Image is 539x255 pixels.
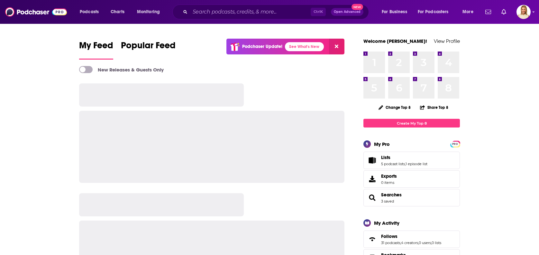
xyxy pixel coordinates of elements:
div: My Activity [374,220,399,226]
a: Follows [381,233,441,239]
a: Lists [366,156,379,165]
a: PRO [451,141,459,146]
span: Follows [363,231,460,248]
a: 5 podcast lists [381,162,405,166]
span: 0 items [381,180,397,185]
span: , [405,162,406,166]
span: Open Advanced [334,10,361,14]
span: Logged in as leannebush [516,5,531,19]
a: New Releases & Guests Only [79,66,164,73]
p: Podchaser Update! [242,44,282,49]
a: Show notifications dropdown [483,6,494,17]
button: open menu [414,7,458,17]
a: Show notifications dropdown [499,6,509,17]
div: My Pro [374,141,390,147]
button: open menu [75,7,107,17]
button: Change Top 8 [375,103,415,111]
span: More [462,7,473,16]
span: Exports [366,175,379,184]
button: open menu [458,7,481,17]
span: For Business [382,7,407,16]
a: 0 lists [432,241,441,245]
a: Follows [366,235,379,244]
a: See What's New [285,42,324,51]
a: 3 saved [381,199,394,203]
button: open menu [377,7,415,17]
div: Search podcasts, credits, & more... [178,5,375,19]
span: For Podcasters [418,7,449,16]
a: Charts [106,7,128,17]
a: 4 creators [401,241,418,245]
button: open menu [132,7,168,17]
a: Lists [381,155,427,160]
input: Search podcasts, credits, & more... [190,7,311,17]
span: Lists [363,152,460,169]
span: New [352,4,363,10]
button: Show profile menu [516,5,531,19]
a: Popular Feed [121,40,176,60]
span: Monitoring [137,7,160,16]
button: Open AdvancedNew [331,8,363,16]
span: Searches [363,189,460,206]
span: Podcasts [80,7,99,16]
a: Exports [363,170,460,188]
a: 0 users [419,241,431,245]
button: Share Top 8 [420,101,449,114]
a: View Profile [434,38,460,44]
a: Welcome [PERSON_NAME]! [363,38,427,44]
span: Exports [381,173,397,179]
a: 31 podcasts [381,241,400,245]
span: Charts [111,7,124,16]
span: , [431,241,432,245]
a: Searches [366,193,379,202]
img: Podchaser - Follow, Share and Rate Podcasts [5,6,67,18]
a: My Feed [79,40,113,60]
span: Lists [381,155,390,160]
a: 1 episode list [406,162,427,166]
span: Follows [381,233,397,239]
span: Ctrl K [311,8,326,16]
span: Popular Feed [121,40,176,55]
span: My Feed [79,40,113,55]
a: Create My Top 8 [363,119,460,127]
img: User Profile [516,5,531,19]
span: PRO [451,142,459,146]
span: , [418,241,419,245]
a: Searches [381,192,402,198]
